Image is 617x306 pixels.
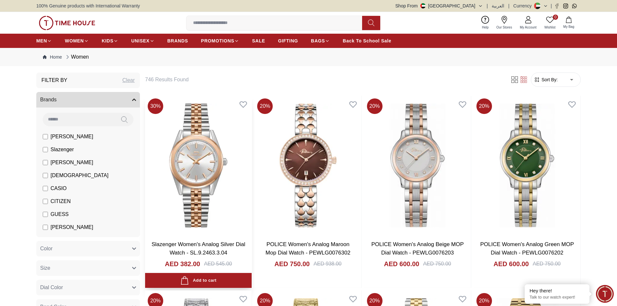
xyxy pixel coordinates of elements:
[152,241,245,256] a: Slazenger Women's Analog Silver Dial Watch - SL.9.2463.3.04
[554,4,559,8] a: Facebook
[131,38,149,44] span: UNISEX
[51,146,74,153] span: Slazenger
[36,3,140,9] span: 100% Genuine products with International Warranty
[274,259,310,268] h4: AED 750.00
[474,96,580,235] img: POLICE Women's Analog Green MOP Dial Watch - PEWLG0076202
[43,225,48,230] input: [PERSON_NAME]
[367,98,383,114] span: 20 %
[40,96,57,104] span: Brands
[39,16,95,30] img: ...
[478,15,493,31] a: Help
[40,284,63,291] span: Dial Color
[51,133,93,141] span: [PERSON_NAME]
[40,264,50,272] span: Size
[530,295,585,300] p: Talk to our watch expert!
[51,185,67,192] span: CASIO
[278,35,298,47] a: GIFTING
[180,276,216,285] div: Add to cart
[51,236,65,244] span: Police
[384,259,419,268] h4: AED 600.00
[311,35,330,47] a: BAGS
[534,76,558,83] button: Sort By:
[278,38,298,44] span: GIFTING
[51,172,109,179] span: [DEMOGRAPHIC_DATA]
[51,210,69,218] span: GUESS
[43,199,48,204] input: CITIZEN
[494,25,515,30] span: Our Stores
[540,76,558,83] span: Sort By:
[494,259,529,268] h4: AED 600.00
[40,245,52,253] span: Color
[43,54,62,60] a: Home
[204,260,232,268] div: AED 545.00
[36,38,47,44] span: MEN
[517,25,539,30] span: My Account
[36,260,140,276] button: Size
[43,147,48,152] input: Slazenger
[64,53,89,61] div: Women
[131,35,154,47] a: UNISEX
[51,198,71,205] span: CITIZEN
[43,212,48,217] input: GUESS
[563,4,568,8] a: Instagram
[364,96,471,235] img: POLICE Women's Analog Beige MOP Dial Watch - PEWLG0076203
[252,38,265,44] span: SALE
[36,280,140,295] button: Dial Color
[476,98,492,114] span: 20 %
[257,98,273,114] span: 20 %
[596,285,614,303] div: Chat Widget
[533,260,561,268] div: AED 750.00
[343,38,391,44] span: Back To School Sale
[487,3,488,9] span: |
[395,3,483,9] button: Shop From[GEOGRAPHIC_DATA]
[167,35,188,47] a: BRANDS
[541,15,559,31] a: 0Wishlist
[43,134,48,139] input: [PERSON_NAME]
[148,98,163,114] span: 30 %
[122,76,135,84] div: Clear
[255,96,361,235] img: POLICE Women's Analog Maroon Mop Dial Watch - PEWLG0076302
[559,15,578,30] button: My Bag
[145,96,252,235] img: Slazenger Women's Analog Silver Dial Watch - SL.9.2463.3.04
[492,3,504,9] button: العربية
[201,38,234,44] span: PROMOTIONS
[102,35,118,47] a: KIDS
[43,160,48,165] input: [PERSON_NAME]
[266,241,350,256] a: POLICE Women's Analog Maroon Mop Dial Watch - PEWLG0076302
[493,15,516,31] a: Our Stores
[314,260,341,268] div: AED 938.00
[145,273,252,288] button: Add to cart
[551,3,552,9] span: |
[561,24,577,29] span: My Bag
[530,288,585,294] div: Hey there!
[542,25,558,30] span: Wishlist
[252,35,265,47] a: SALE
[311,38,325,44] span: BAGS
[572,4,577,8] a: Whatsapp
[553,15,558,20] span: 0
[51,223,93,231] span: [PERSON_NAME]
[343,35,391,47] a: Back To School Sale
[165,259,200,268] h4: AED 382.00
[36,35,52,47] a: MEN
[167,38,188,44] span: BRANDS
[479,25,491,30] span: Help
[201,35,239,47] a: PROMOTIONS
[41,76,67,84] h3: Filter By
[480,241,574,256] a: POLICE Women's Analog Green MOP Dial Watch - PEWLG0076202
[36,48,581,66] nav: Breadcrumb
[423,260,451,268] div: AED 750.00
[65,35,89,47] a: WOMEN
[65,38,84,44] span: WOMEN
[36,92,140,108] button: Brands
[420,3,426,8] img: United Arab Emirates
[513,3,534,9] div: Currency
[43,186,48,191] input: CASIO
[43,173,48,178] input: [DEMOGRAPHIC_DATA]
[36,241,140,256] button: Color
